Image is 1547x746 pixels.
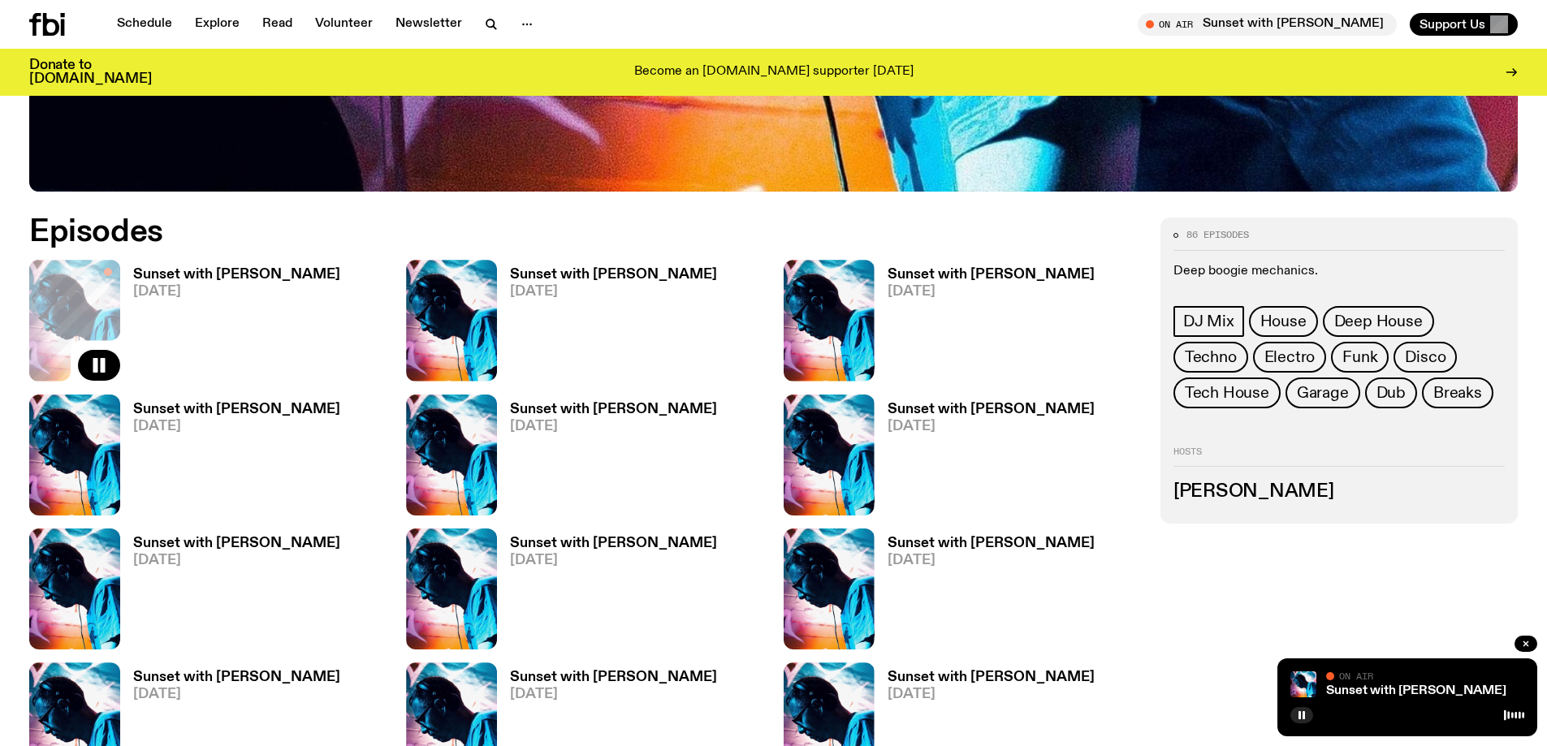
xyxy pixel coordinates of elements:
[1249,306,1318,337] a: House
[1323,306,1434,337] a: Deep House
[1376,384,1406,402] span: Dub
[1185,384,1269,402] span: Tech House
[888,420,1095,433] span: [DATE]
[133,403,340,416] h3: Sunset with [PERSON_NAME]
[1410,13,1518,36] button: Support Us
[406,395,497,515] img: Simon Caldwell stands side on, looking downwards. He has headphones on. Behind him is a brightly ...
[120,537,340,649] a: Sunset with [PERSON_NAME][DATE]
[133,285,340,299] span: [DATE]
[29,395,120,515] img: Simon Caldwell stands side on, looking downwards. He has headphones on. Behind him is a brightly ...
[133,554,340,567] span: [DATE]
[784,260,875,381] img: Simon Caldwell stands side on, looking downwards. He has headphones on. Behind him is a brightly ...
[29,218,1015,247] h2: Episodes
[784,395,875,515] img: Simon Caldwell stands side on, looking downwards. He has headphones on. Behind him is a brightly ...
[875,403,1095,515] a: Sunset with [PERSON_NAME][DATE]
[510,537,717,550] h3: Sunset with [PERSON_NAME]
[1173,342,1248,373] a: Techno
[497,403,717,515] a: Sunset with [PERSON_NAME][DATE]
[1260,313,1307,330] span: House
[888,537,1095,550] h3: Sunset with [PERSON_NAME]
[133,537,340,550] h3: Sunset with [PERSON_NAME]
[888,688,1095,701] span: [DATE]
[510,285,717,299] span: [DATE]
[1420,17,1485,32] span: Support Us
[497,268,717,381] a: Sunset with [PERSON_NAME][DATE]
[29,58,152,86] h3: Donate to [DOMAIN_NAME]
[888,403,1095,416] h3: Sunset with [PERSON_NAME]
[875,268,1095,381] a: Sunset with [PERSON_NAME][DATE]
[1326,684,1506,697] a: Sunset with [PERSON_NAME]
[406,528,497,649] img: Simon Caldwell stands side on, looking downwards. He has headphones on. Behind him is a brightly ...
[133,671,340,684] h3: Sunset with [PERSON_NAME]
[305,13,382,36] a: Volunteer
[510,554,717,567] span: [DATE]
[1290,671,1316,697] img: Simon Caldwell stands side on, looking downwards. He has headphones on. Behind him is a brightly ...
[510,403,717,416] h3: Sunset with [PERSON_NAME]
[133,688,340,701] span: [DATE]
[1286,377,1360,408] a: Garage
[1173,483,1505,501] h3: [PERSON_NAME]
[888,285,1095,299] span: [DATE]
[133,268,340,282] h3: Sunset with [PERSON_NAME]
[1186,231,1249,239] span: 86 episodes
[185,13,249,36] a: Explore
[510,420,717,433] span: [DATE]
[1185,348,1237,366] span: Techno
[1173,447,1505,467] h2: Hosts
[888,671,1095,684] h3: Sunset with [PERSON_NAME]
[1365,377,1417,408] a: Dub
[875,537,1095,649] a: Sunset with [PERSON_NAME][DATE]
[1342,348,1377,366] span: Funk
[1173,264,1505,279] p: Deep boogie mechanics.
[133,420,340,433] span: [DATE]
[888,554,1095,567] span: [DATE]
[1339,671,1373,681] span: On Air
[107,13,182,36] a: Schedule
[888,268,1095,282] h3: Sunset with [PERSON_NAME]
[1253,342,1327,373] a: Electro
[510,688,717,701] span: [DATE]
[120,403,340,515] a: Sunset with [PERSON_NAME][DATE]
[386,13,472,36] a: Newsletter
[1433,384,1482,402] span: Breaks
[1297,384,1349,402] span: Garage
[1264,348,1316,366] span: Electro
[29,528,120,649] img: Simon Caldwell stands side on, looking downwards. He has headphones on. Behind him is a brightly ...
[510,268,717,282] h3: Sunset with [PERSON_NAME]
[634,65,914,80] p: Become an [DOMAIN_NAME] supporter [DATE]
[1422,377,1493,408] a: Breaks
[1173,377,1281,408] a: Tech House
[510,671,717,684] h3: Sunset with [PERSON_NAME]
[1405,348,1445,366] span: Disco
[784,528,875,649] img: Simon Caldwell stands side on, looking downwards. He has headphones on. Behind him is a brightly ...
[1394,342,1457,373] a: Disco
[1183,313,1234,330] span: DJ Mix
[253,13,302,36] a: Read
[120,268,340,381] a: Sunset with [PERSON_NAME][DATE]
[1334,313,1423,330] span: Deep House
[1138,13,1397,36] button: On AirSunset with [PERSON_NAME]
[1173,306,1244,337] a: DJ Mix
[497,537,717,649] a: Sunset with [PERSON_NAME][DATE]
[1331,342,1389,373] a: Funk
[406,260,497,381] img: Simon Caldwell stands side on, looking downwards. He has headphones on. Behind him is a brightly ...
